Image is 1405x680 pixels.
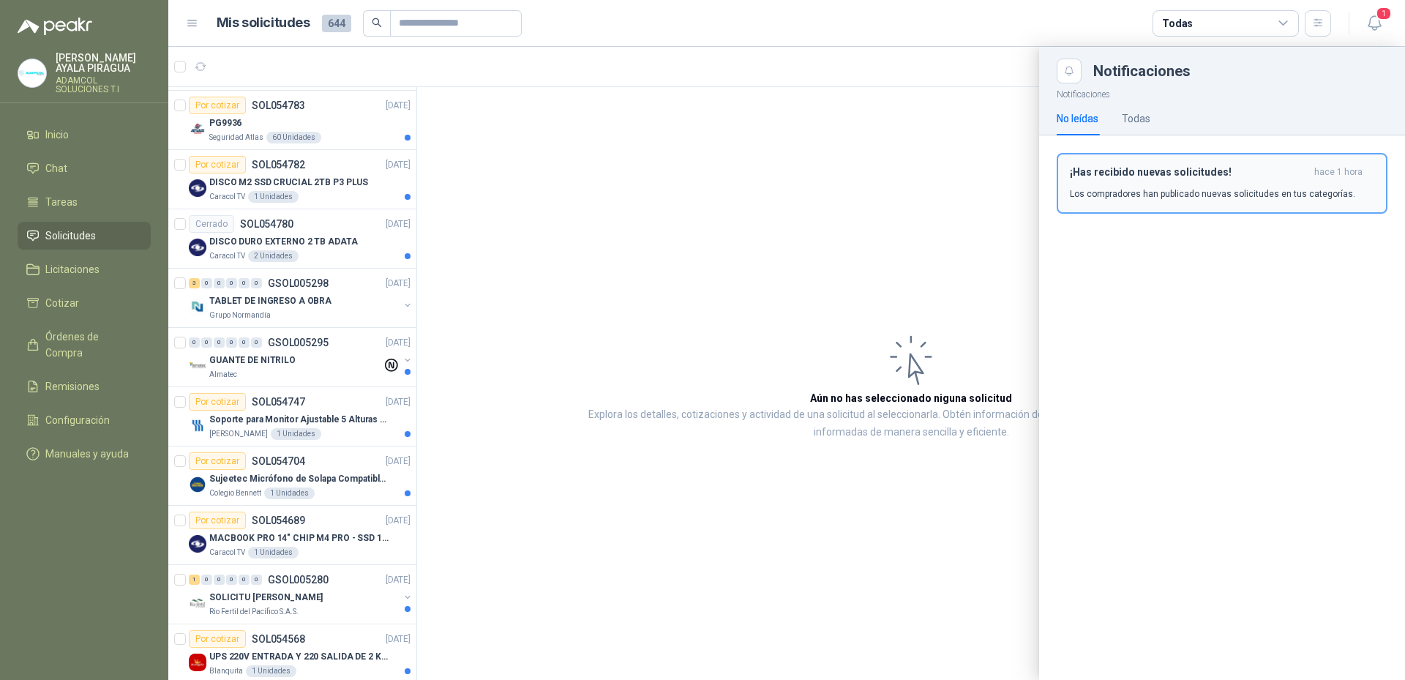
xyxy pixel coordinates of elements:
[1070,187,1355,201] p: Los compradores han publicado nuevas solicitudes en tus categorías.
[1057,153,1387,214] button: ¡Has recibido nuevas solicitudes!hace 1 hora Los compradores han publicado nuevas solicitudes en ...
[1039,83,1405,102] p: Notificaciones
[1057,59,1082,83] button: Close
[45,127,69,143] span: Inicio
[18,18,92,35] img: Logo peakr
[18,222,151,250] a: Solicitudes
[18,255,151,283] a: Licitaciones
[45,194,78,210] span: Tareas
[45,261,100,277] span: Licitaciones
[45,378,100,395] span: Remisiones
[1314,166,1363,179] span: hace 1 hora
[18,154,151,182] a: Chat
[56,76,151,94] p: ADAMCOL SOLUCIONES T.I
[18,406,151,434] a: Configuración
[1122,111,1150,127] div: Todas
[45,228,96,244] span: Solicitudes
[1361,10,1387,37] button: 1
[217,12,310,34] h1: Mis solicitudes
[18,188,151,216] a: Tareas
[45,295,79,311] span: Cotizar
[322,15,351,32] span: 644
[45,329,137,361] span: Órdenes de Compra
[18,440,151,468] a: Manuales y ayuda
[1093,64,1387,78] div: Notificaciones
[372,18,382,28] span: search
[18,59,46,87] img: Company Logo
[1162,15,1193,31] div: Todas
[18,121,151,149] a: Inicio
[1070,166,1308,179] h3: ¡Has recibido nuevas solicitudes!
[18,289,151,317] a: Cotizar
[56,53,151,73] p: [PERSON_NAME] AYALA PIRAGUA
[1057,111,1098,127] div: No leídas
[1376,7,1392,20] span: 1
[45,446,129,462] span: Manuales y ayuda
[45,412,110,428] span: Configuración
[18,323,151,367] a: Órdenes de Compra
[18,373,151,400] a: Remisiones
[45,160,67,176] span: Chat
